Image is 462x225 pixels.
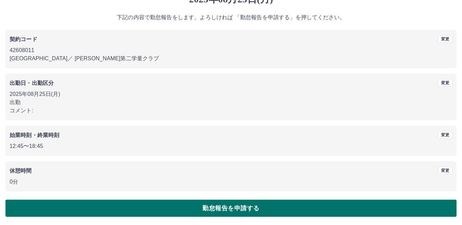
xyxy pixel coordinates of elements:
[10,107,452,115] p: コメント:
[10,178,452,186] p: 0分
[10,36,37,42] b: 契約コード
[10,142,452,150] p: 12:45 〜 18:45
[10,46,452,54] p: 42608011
[438,79,452,87] button: 変更
[10,90,452,98] p: 2025年08月25日(月)
[5,200,457,217] button: 勤怠報告を申請する
[10,168,32,174] b: 休憩時間
[5,13,457,22] p: 下記の内容で勤怠報告をします。よろしければ 「勤怠報告を申請する」を押してください。
[438,131,452,139] button: 変更
[10,80,54,86] b: 出勤日・出勤区分
[10,98,452,107] p: 出勤
[438,167,452,174] button: 変更
[10,54,452,63] p: [GEOGRAPHIC_DATA] ／ [PERSON_NAME]第二学童クラブ
[438,35,452,43] button: 変更
[10,132,59,138] b: 始業時刻・終業時刻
